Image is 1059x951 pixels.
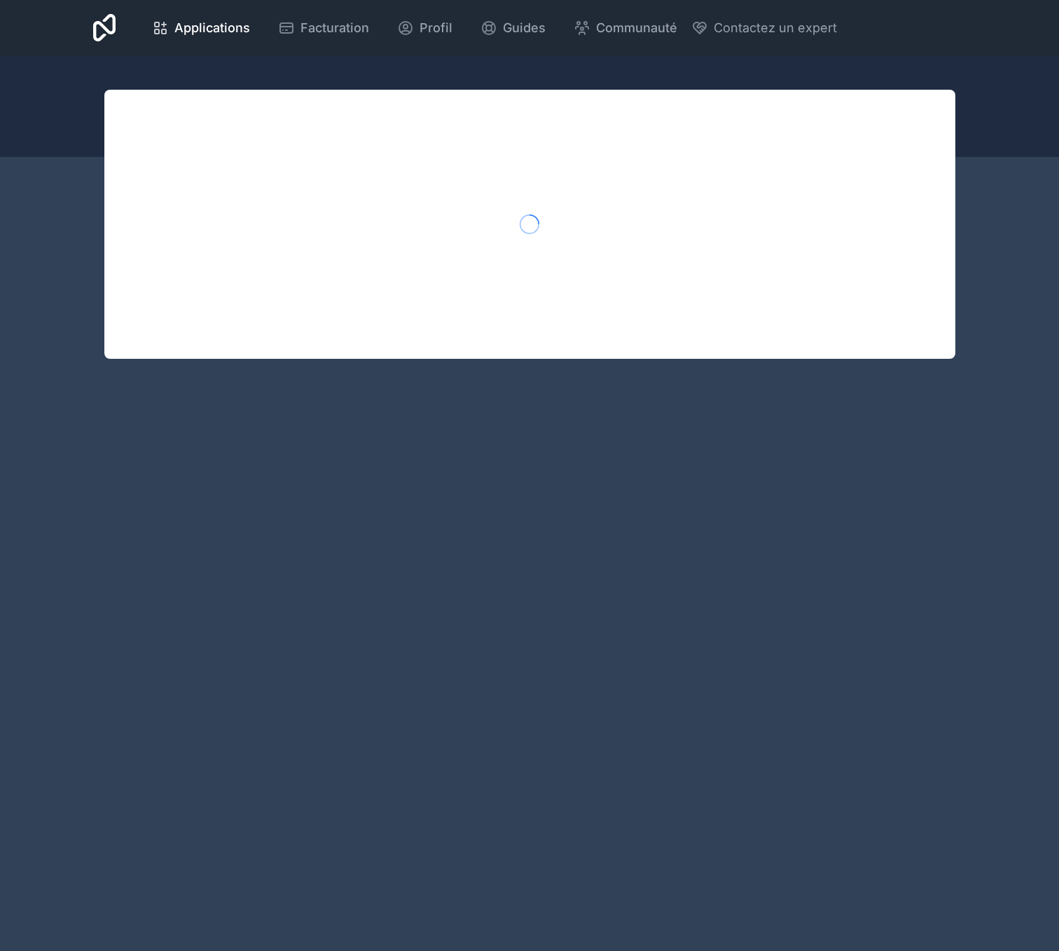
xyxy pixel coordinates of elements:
[300,20,369,35] font: Facturation
[562,13,688,43] a: Communauté
[386,13,464,43] a: Profil
[691,18,837,38] button: Contactez un expert
[420,20,452,35] font: Profil
[714,20,837,35] font: Contactez un expert
[267,13,380,43] a: Facturation
[469,13,557,43] a: Guides
[141,13,261,43] a: Applications
[596,20,677,35] font: Communauté
[503,20,546,35] font: Guides
[174,20,250,35] font: Applications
